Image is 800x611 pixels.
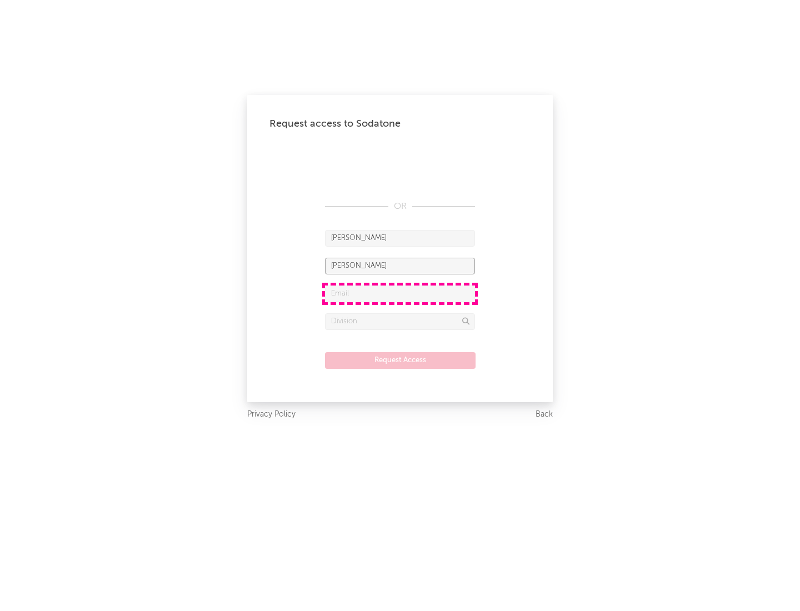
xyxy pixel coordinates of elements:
[325,200,475,213] div: OR
[269,117,531,131] div: Request access to Sodatone
[247,408,296,422] a: Privacy Policy
[325,230,475,247] input: First Name
[325,258,475,274] input: Last Name
[325,352,476,369] button: Request Access
[325,313,475,330] input: Division
[325,286,475,302] input: Email
[536,408,553,422] a: Back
